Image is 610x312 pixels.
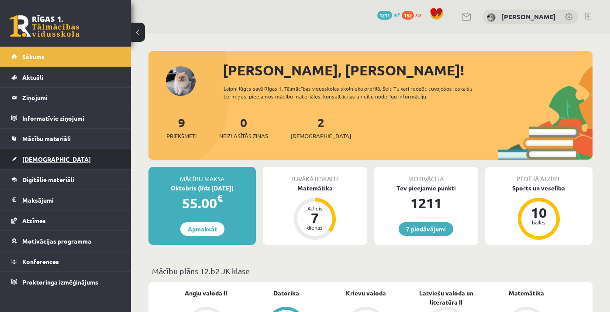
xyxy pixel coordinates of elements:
[22,176,74,183] span: Digitālie materiāli
[485,183,593,193] div: Sports un veselība
[22,217,46,224] span: Atzīmes
[22,53,45,61] span: Sākums
[526,206,552,220] div: 10
[273,288,299,298] a: Datorika
[11,251,120,271] a: Konferences
[11,231,120,251] a: Motivācijas programma
[377,11,392,20] span: 1211
[11,272,120,292] a: Proktoringa izmēģinājums
[224,85,490,100] div: Laipni lūgts savā Rīgas 1. Tālmācības vidusskolas skolnieka profilā. Šeit Tu vari redzēt tuvojošo...
[302,225,328,230] div: dienas
[22,155,91,163] span: [DEMOGRAPHIC_DATA]
[402,11,425,18] a: 162 xp
[291,132,351,140] span: [DEMOGRAPHIC_DATA]
[148,167,256,183] div: Mācību maksa
[22,73,43,81] span: Aktuāli
[302,211,328,225] div: 7
[263,183,367,241] a: Matemātika Atlicis 7 dienas
[526,220,552,225] div: balles
[263,183,367,193] div: Matemātika
[11,170,120,190] a: Digitālie materiāli
[11,129,120,149] a: Mācību materiāli
[291,115,351,140] a: 2[DEMOGRAPHIC_DATA]
[11,190,120,210] a: Maksājumi
[487,13,496,22] img: Emīlija Kajaka
[399,222,453,236] a: 7 piedāvājumi
[22,237,91,245] span: Motivācijas programma
[217,192,223,204] span: €
[393,11,400,18] span: mP
[406,288,486,307] a: Latviešu valoda un literatūra II
[374,167,478,183] div: Motivācija
[11,210,120,231] a: Atzīmes
[166,115,196,140] a: 9Priekšmeti
[501,12,556,21] a: [PERSON_NAME]
[377,11,400,18] a: 1211 mP
[22,258,59,265] span: Konferences
[152,265,589,277] p: Mācību plāns 12.b2 JK klase
[180,222,224,236] a: Apmaksāt
[219,132,268,140] span: Neizlasītās ziņas
[374,193,478,214] div: 1211
[402,11,414,20] span: 162
[185,288,227,298] a: Angļu valoda II
[374,183,478,193] div: Tev pieejamie punkti
[219,115,268,140] a: 0Neizlasītās ziņas
[148,183,256,193] div: Oktobris (līdz [DATE])
[11,47,120,67] a: Sākums
[11,88,120,108] a: Ziņojumi
[22,135,71,142] span: Mācību materiāli
[166,132,196,140] span: Priekšmeti
[22,108,120,128] legend: Informatīvie ziņojumi
[22,190,120,210] legend: Maksājumi
[148,193,256,214] div: 55.00
[223,60,593,81] div: [PERSON_NAME], [PERSON_NAME]!
[22,88,120,108] legend: Ziņojumi
[11,149,120,169] a: [DEMOGRAPHIC_DATA]
[415,11,421,18] span: xp
[509,288,544,298] a: Matemātika
[485,167,593,183] div: Pēdējā atzīme
[485,183,593,241] a: Sports un veselība 10 balles
[302,206,328,211] div: Atlicis
[263,167,367,183] div: Tuvākā ieskaite
[22,278,98,286] span: Proktoringa izmēģinājums
[11,67,120,87] a: Aktuāli
[346,288,386,298] a: Krievu valoda
[11,108,120,128] a: Informatīvie ziņojumi
[10,15,79,37] a: Rīgas 1. Tālmācības vidusskola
